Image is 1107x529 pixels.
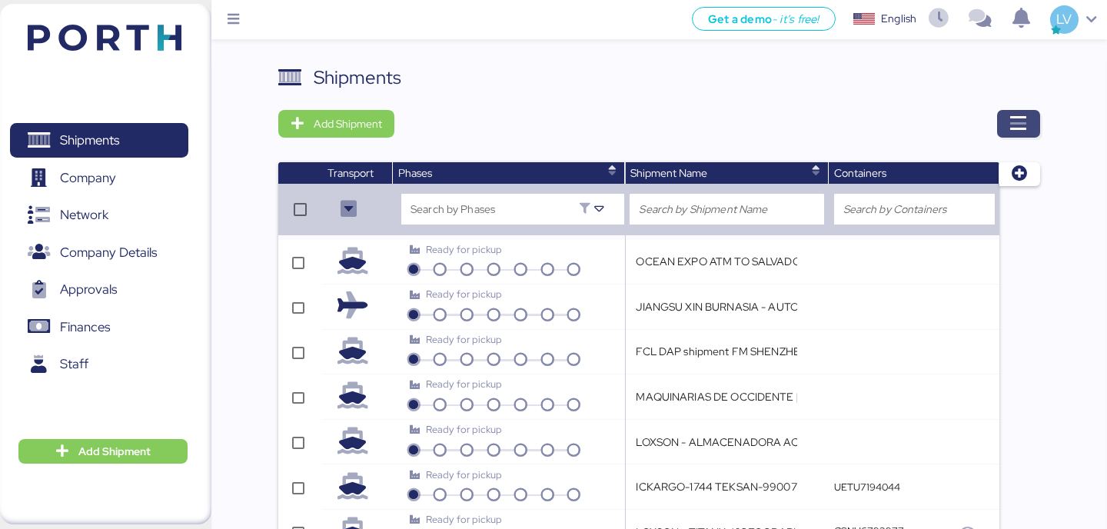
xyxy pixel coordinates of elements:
a: Approvals [10,272,188,308]
span: Shipment Name [630,166,707,180]
span: Approvals [60,278,117,301]
span: Containers [834,166,886,180]
span: Staff [60,353,88,375]
span: Ready for pickup [426,423,502,436]
span: Ready for pickup [426,333,502,346]
span: Shipments [60,129,119,151]
span: LV [1056,9,1072,29]
span: Ready for pickup [426,468,502,481]
span: Ready for pickup [426,513,502,526]
span: Network [60,204,108,226]
input: Search by Containers [843,200,986,218]
div: English [881,11,916,27]
button: Add Shipment [278,110,394,138]
span: Ready for pickup [426,288,502,301]
span: Ready for pickup [426,243,502,256]
span: Company Details [60,241,157,264]
div: Shipments [314,64,401,91]
a: Shipments [10,123,188,158]
a: Staff [10,347,188,382]
span: Add Shipment [78,442,151,461]
span: Phases [398,166,432,180]
span: Company [60,167,116,189]
a: Finances [10,309,188,344]
a: Company [10,160,188,195]
a: Network [10,198,188,233]
input: Search by Shipment Name [639,200,814,218]
span: Add Shipment [314,115,382,133]
span: Ready for pickup [426,378,502,391]
q-button: UETU7194044 [834,481,900,494]
button: Add Shipment [18,439,188,464]
a: Company Details [10,235,188,270]
button: Menu [221,7,247,33]
span: Transport [327,166,374,180]
span: Finances [60,316,110,338]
